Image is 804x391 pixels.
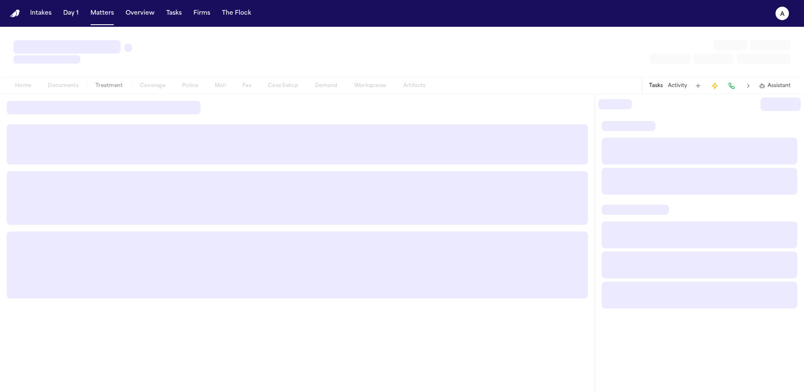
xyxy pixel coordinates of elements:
[668,82,687,89] button: Activity
[87,6,117,21] button: Matters
[780,11,785,17] text: a
[10,10,20,18] img: Finch Logo
[726,80,737,92] button: Make a Call
[190,6,214,21] button: Firms
[692,80,704,92] button: Add Task
[163,6,185,21] button: Tasks
[60,6,82,21] button: Day 1
[709,80,721,92] button: Create Immediate Task
[759,82,791,89] button: Assistant
[10,10,20,18] a: Home
[219,6,255,21] button: The Flock
[122,6,158,21] button: Overview
[27,6,55,21] button: Intakes
[768,82,791,89] span: Assistant
[649,82,663,89] button: Tasks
